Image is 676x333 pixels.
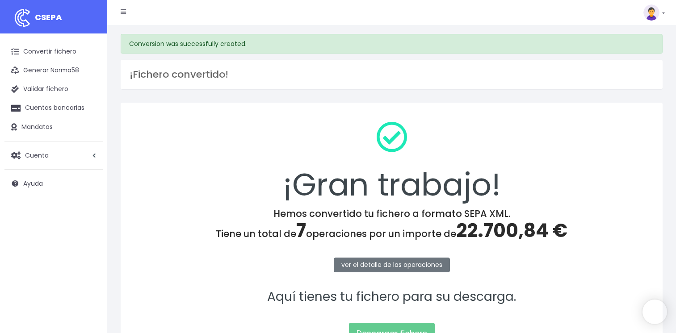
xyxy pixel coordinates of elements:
img: profile [643,4,659,21]
a: ver el detalle de las operaciones [334,258,450,272]
a: Cuentas bancarias [4,99,103,117]
a: Cuenta [4,146,103,165]
a: Ayuda [4,174,103,193]
a: Validar fichero [4,80,103,99]
a: Mandatos [4,118,103,137]
h3: ¡Fichero convertido! [130,69,654,80]
span: 7 [296,217,306,244]
a: Generar Norma58 [4,61,103,80]
span: CSEPA [35,12,62,23]
img: logo [11,7,34,29]
div: ¡Gran trabajo! [132,114,651,208]
span: Cuenta [25,150,49,159]
span: 22.700,84 € [456,217,567,244]
p: Aquí tienes tu fichero para su descarga. [132,287,651,307]
div: Conversion was successfully created. [121,34,663,54]
h4: Hemos convertido tu fichero a formato SEPA XML. Tiene un total de operaciones por un importe de [132,208,651,242]
span: Ayuda [23,179,43,188]
a: Convertir fichero [4,42,103,61]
